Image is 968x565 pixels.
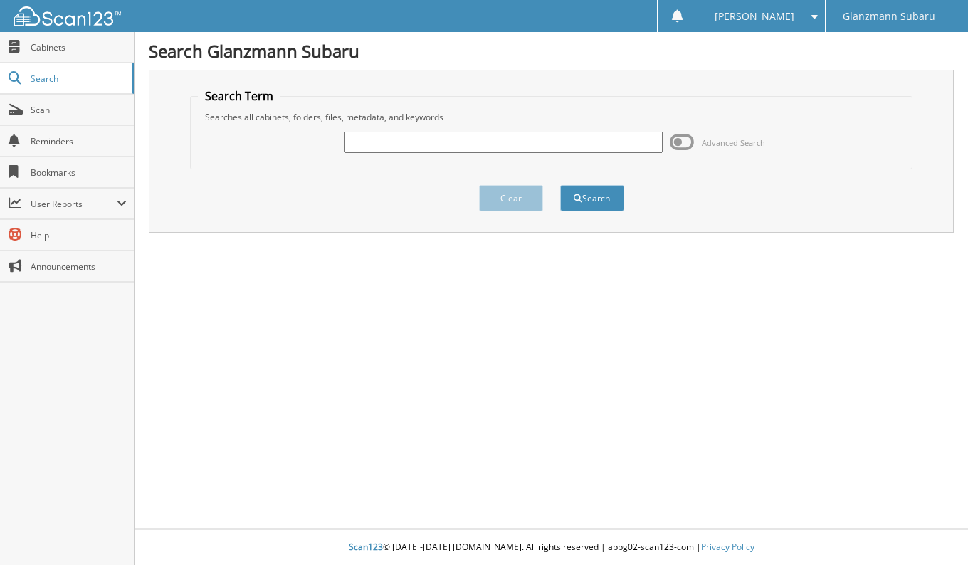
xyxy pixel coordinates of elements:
span: Search [31,73,125,85]
span: Bookmarks [31,167,127,179]
button: Search [560,185,624,211]
span: Reminders [31,135,127,147]
div: © [DATE]-[DATE] [DOMAIN_NAME]. All rights reserved | appg02-scan123-com | [135,530,968,565]
span: Scan123 [349,541,383,553]
span: User Reports [31,198,117,210]
button: Clear [479,185,543,211]
div: Searches all cabinets, folders, files, metadata, and keywords [198,111,905,123]
span: Announcements [31,260,127,273]
span: Help [31,229,127,241]
span: Advanced Search [702,137,765,148]
span: Glanzmann Subaru [843,12,935,21]
a: Privacy Policy [701,541,754,553]
span: Scan [31,104,127,116]
h1: Search Glanzmann Subaru [149,39,954,63]
img: scan123-logo-white.svg [14,6,121,26]
iframe: Chat Widget [897,497,968,565]
span: Cabinets [31,41,127,53]
span: [PERSON_NAME] [715,12,794,21]
legend: Search Term [198,88,280,104]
